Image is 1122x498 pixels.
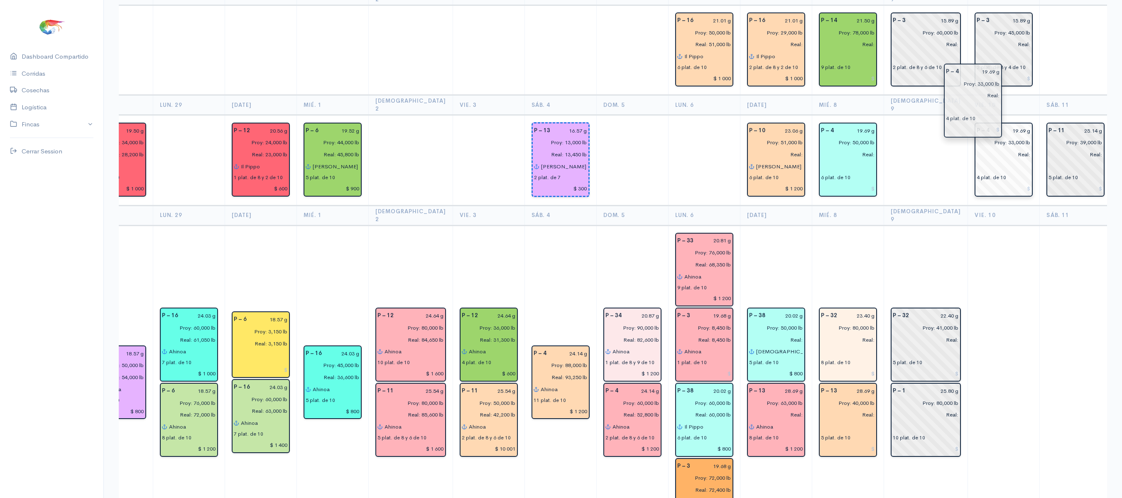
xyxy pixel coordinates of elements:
[911,15,959,27] input: g
[1070,125,1102,137] input: g
[483,385,516,397] input: g
[157,385,180,397] div: P – 6
[605,367,659,380] input: $
[672,385,698,397] div: P – 38
[596,205,668,225] th: Dom. 5
[749,434,779,441] div: 8 plat. de 10
[605,359,654,366] div: 1 plat. de 8 y 9 de 10
[977,72,1031,84] input: $
[749,72,803,84] input: $
[821,443,875,455] input: $
[600,397,659,409] input: estimadas
[399,385,444,397] input: g
[672,39,731,51] input: pescadas
[744,409,803,421] input: pescadas
[698,235,731,247] input: g
[747,123,805,197] div: Piscina: 10 Peso: 23.06 g Libras Proy: 51,000 lb Empacadora: Cofimar Gabarra: Renata Plataformas:...
[301,371,360,383] input: pescadas
[529,125,555,137] div: P – 13
[747,308,805,382] div: Piscina: 38 Peso: 20.02 g Libras Proy: 50,000 lb Empacadora: Omarsa Gabarra: Jehova es mi guerrer...
[698,15,731,27] input: g
[600,385,623,397] div: P – 4
[462,443,516,455] input: $
[747,12,805,86] div: Piscina: 16 Peso: 21.01 g Libras Proy: 29,000 lb Empacadora: Cofimar Gabarra: Il Pippo Plataforma...
[677,434,707,441] div: 6 plat. de 10
[698,385,731,397] input: g
[229,338,288,350] input: pescadas
[534,397,566,404] div: 11 plat. de 10
[301,348,327,360] div: P – 16
[252,313,288,325] input: g
[770,15,803,27] input: g
[1044,137,1102,149] input: estimadas
[821,72,875,84] input: $
[744,137,803,149] input: estimadas
[972,148,1031,160] input: pescadas
[672,397,731,409] input: estimadas
[888,397,959,409] input: estimadas
[229,148,288,160] input: pescadas
[744,148,803,160] input: pescadas
[972,15,995,27] div: P – 3
[603,308,661,382] div: Piscina: 34 Peso: 20.87 g Libras Proy: 90,000 lb Libras Reales: 82,600 lb Rendimiento: 91.8% Empa...
[744,397,803,409] input: estimadas
[744,27,803,39] input: estimadas
[524,95,596,115] th: Sáb. 4
[457,322,516,334] input: estimadas
[457,310,483,322] div: P – 12
[744,322,803,334] input: estimadas
[301,137,360,149] input: estimadas
[234,364,288,376] input: $
[977,64,1026,71] div: 2 plat. de 8 y 4 de 10
[668,205,740,225] th: Lun. 6
[968,205,1040,225] th: Vie. 10
[672,484,731,496] input: pescadas
[749,64,798,71] div: 2 plat. de 8 y 2 de 10
[108,348,144,360] input: g
[232,123,290,197] div: Piscina: 12 Peso: 20.56 g Libras Proy: 24,000 lb Libras Reales: 23,000 lb Rendimiento: 95.8% Empa...
[893,443,959,455] input: $
[306,182,360,195] input: $
[888,310,914,322] div: P – 32
[893,434,925,441] div: 10 plat. de 10
[893,64,942,71] div: 2 plat. de 8 y 6 de 10
[232,311,290,378] div: Piscina: 6 Peso: 18.57 g Libras Proy: 3,150 lb Libras Reales: 3,150 lb Rendimiento: 100.0% Empaca...
[162,434,191,441] div: 8 plat. de 10
[770,310,803,322] input: g
[749,443,803,455] input: $
[677,359,707,366] div: 1 plat. de 10
[225,205,297,225] th: [DATE]
[301,359,360,371] input: estimadas
[740,95,812,115] th: [DATE]
[816,148,875,160] input: pescadas
[749,174,779,181] div: 6 plat. de 10
[977,174,1006,181] div: 4 plat. de 10
[306,397,335,404] div: 5 plat. de 10
[234,174,283,181] div: 1 plat. de 8 y 2 de 10
[677,443,731,455] input: $
[306,405,360,417] input: $
[1049,182,1102,195] input: $
[108,125,144,137] input: g
[534,405,588,417] input: $
[675,12,733,86] div: Piscina: 16 Peso: 21.01 g Libras Proy: 50,000 lb Libras Reales: 51,000 lb Rendimiento: 102.0% Emp...
[462,359,491,366] div: 4 plat. de 10
[1044,125,1070,137] div: P – 11
[457,397,516,409] input: estimadas
[229,393,288,405] input: estimadas
[162,367,216,380] input: $
[234,430,263,438] div: 7 plat. de 10
[153,205,225,225] th: Lun. 29
[306,174,335,181] div: 5 plat. de 10
[534,182,587,195] input: $
[534,174,561,181] div: 2 plat. de 7
[816,125,839,137] div: P – 4
[888,15,911,27] div: P – 3
[623,385,659,397] input: g
[972,27,1031,39] input: estimadas
[893,72,959,84] input: $
[672,334,731,346] input: pescadas
[600,322,659,334] input: estimadas
[672,310,695,322] div: P – 3
[1049,174,1078,181] div: 5 plat. de 10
